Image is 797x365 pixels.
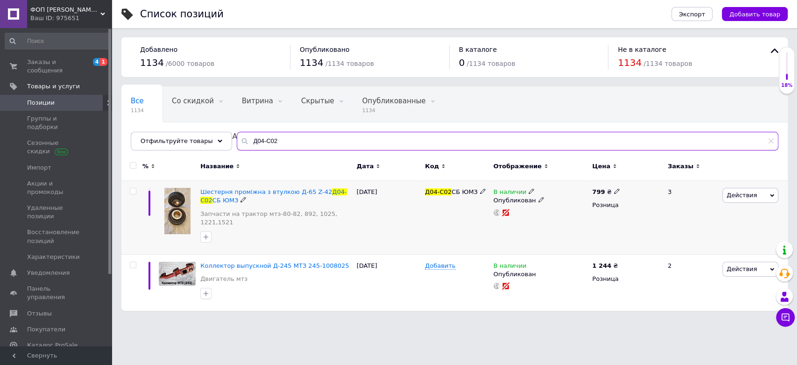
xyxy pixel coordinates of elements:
b: 1 244 [592,262,611,269]
span: Действия [726,192,757,199]
span: Заказы [668,162,693,171]
span: Действия [726,265,757,272]
span: 4 [93,58,100,66]
span: Добавлено [140,46,177,53]
span: Цена [592,162,610,171]
a: Коллектор выпускной Д-245 МТЗ 245-1008025 [200,262,349,269]
a: Двигатель мтз [200,275,247,283]
span: 1134 [140,57,164,68]
div: 18% [779,82,794,89]
a: Шестерня проміжна з втулкою Д-65 Z-42Д04-С02СБ ЮМЗ [200,188,347,204]
div: 3 [662,181,720,255]
div: Розница [592,275,660,283]
span: Уведомления [27,269,70,277]
input: Поиск [5,33,110,50]
span: Акции и промокоды [27,179,86,196]
button: Экспорт [671,7,712,21]
span: Код [425,162,439,171]
span: СБ ЮМЗ [212,197,239,204]
span: Не в каталоге [618,46,666,53]
div: Розница [592,201,660,209]
span: Группы и подборки [27,115,86,131]
div: Опубликован [494,270,588,279]
div: Не показываются в Каталоге ProSale [121,122,303,158]
span: Отзывы [27,309,52,318]
span: ФОП Гайдамака О.В [30,6,100,14]
div: ₴ [592,188,620,196]
span: Восстановление позиций [27,228,86,245]
span: / 1134 товаров [643,60,692,67]
span: Д04-С02 [425,188,451,195]
span: Витрина [242,97,273,105]
span: Шестерня проміжна з втулкою Д-65 Z-42 [200,188,332,195]
span: СБ ЮМЗ [451,188,478,195]
span: 0 [459,57,465,68]
span: Каталог ProSale [27,341,78,350]
span: Удаленные позиции [27,204,86,221]
span: Опубликованные [362,97,426,105]
span: / 1134 товаров [466,60,515,67]
span: Д04-С02 [200,188,347,204]
span: Отфильтруйте товары [141,137,213,144]
img: Коллектор выпускной Д-245 МТЗ 245-1008025 [159,262,196,286]
button: Добавить товар [722,7,788,21]
span: Все [131,97,144,105]
button: Чат с покупателем [776,308,795,327]
b: 799 [592,188,605,195]
span: Покупатели [27,325,65,334]
span: 1134 [131,107,144,114]
a: Запчасти на трактор мтз-80-82, 892, 1025, 1221,1521 [200,210,352,227]
span: Добавить [425,262,455,270]
div: ₴ [592,262,618,270]
span: Импорт [27,164,51,172]
div: Опубликован [494,196,588,205]
span: Дата [357,162,374,171]
span: Товары и услуги [27,82,80,91]
span: Название [200,162,233,171]
span: Экспорт [679,11,705,18]
span: 1134 [618,57,642,68]
span: % [142,162,148,171]
span: В наличии [494,262,527,272]
span: 1 [100,58,107,66]
span: Позиции [27,99,55,107]
div: [DATE] [354,181,423,255]
span: В каталоге [459,46,497,53]
div: [DATE] [354,255,423,311]
span: Сезонные скидки [27,139,86,156]
span: Характеристики [27,253,80,261]
span: / 1134 товаров [325,60,374,67]
span: Отображение [494,162,542,171]
span: В наличии [494,188,527,198]
div: 2 [662,255,720,311]
span: Со скидкой [172,97,214,105]
span: / 6000 товаров [166,60,214,67]
span: 1134 [362,107,426,114]
div: Список позиций [140,9,224,19]
span: Опубликовано [300,46,350,53]
span: 1134 [300,57,324,68]
span: Скрытые [301,97,334,105]
span: Не показываются в [GEOGRAPHIC_DATA]... [131,132,284,141]
span: Заказы и сообщения [27,58,86,75]
img: Шестерня проміжна з втулкою Д-65 Z-42 Д04-С02 СБ ЮМЗ [164,188,190,234]
input: Поиск по названию позиции, артикулу и поисковым запросам [237,132,778,150]
span: Панель управления [27,285,86,301]
span: Добавить товар [729,11,780,18]
div: Ваш ID: 975651 [30,14,112,22]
